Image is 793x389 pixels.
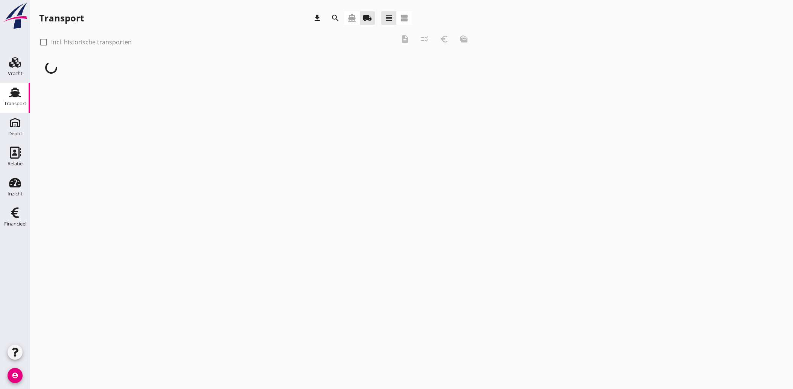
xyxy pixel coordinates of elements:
[8,71,23,76] div: Vracht
[8,131,22,136] div: Depot
[313,14,322,23] i: download
[39,12,84,24] div: Transport
[400,14,409,23] i: view_agenda
[347,14,356,23] i: directions_boat
[331,14,340,23] i: search
[4,101,26,106] div: Transport
[8,368,23,383] i: account_circle
[51,38,132,46] label: Incl. historische transporten
[4,221,26,226] div: Financieel
[384,14,393,23] i: view_headline
[8,191,23,196] div: Inzicht
[363,14,372,23] i: local_shipping
[8,161,23,166] div: Relatie
[2,2,29,30] img: logo-small.a267ee39.svg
